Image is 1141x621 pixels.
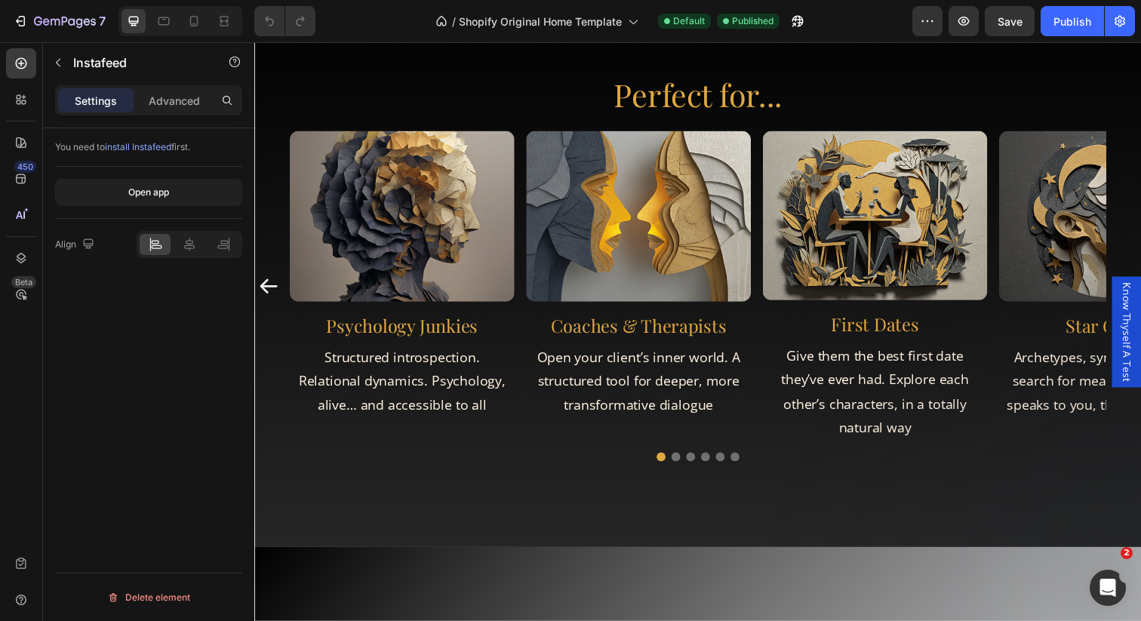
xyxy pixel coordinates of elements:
[589,275,679,300] span: First Dates
[673,14,705,28] span: Default
[74,277,229,301] span: Psychology Junkies
[985,6,1035,36] button: Save
[75,93,117,109] p: Settings
[254,6,315,36] div: Undo/Redo
[1121,547,1133,559] span: 2
[456,419,465,428] button: Dot
[128,186,169,199] div: Open app
[426,419,435,428] button: Dot
[254,42,1141,621] iframe: Design area
[883,245,898,346] span: Know Thyself A Test
[998,15,1023,28] span: Save
[107,589,190,607] div: Delete element
[99,12,106,30] p: 7
[14,161,36,173] div: 450
[289,312,497,380] span: Open your client’s inner world. A structured tool for deeper, more transformative dialogue
[471,419,480,428] button: Dot
[829,277,922,301] span: Star Gazers
[452,14,456,29] span: /
[2,237,26,261] button: Carousel Back Arrow
[367,32,540,75] span: Perfect for...
[55,586,242,610] button: Delete element
[519,91,749,263] img: gempages_570969583515600096-78be1633-1ef1-4f93-9613-075d4d3f83f2.jpg
[55,140,242,154] div: You need to first.
[278,91,507,265] img: gempages_570969583515600096-48d6a1d0-8083-45a9-904a-4ed5b829d275.jpg
[1090,570,1126,606] iframe: Intercom live chat
[411,419,420,428] button: Dot
[36,91,266,265] img: gempages_570969583515600096-963b3d3e-bad5-4bd5-8497-2badb6810697.jpg
[769,312,983,380] span: Archetypes, symbology and the search for meaning. If astrology speaks to you, this game will sing
[1041,6,1104,36] button: Publish
[55,179,242,206] button: Open app
[73,54,201,72] p: Instafeed
[441,419,450,428] button: Dot
[732,14,773,28] span: Published
[45,312,257,380] span: Structured introspection. Relational dynamics. Psychology, alive… and accessible to all
[6,6,112,36] button: 7
[761,91,990,265] img: gempages_570969583515600096-12580874-94c8-4163-9436-217aaaeddd2a.jpg
[1053,14,1091,29] div: Publish
[149,93,200,109] p: Advanced
[486,419,495,428] button: Dot
[11,276,36,288] div: Beta
[459,14,622,29] span: Shopify Original Home Template
[879,237,903,261] button: Carousel Next Arrow
[55,235,97,255] div: Align
[105,141,171,152] span: install Instafeed
[538,311,730,402] span: Give them the best first date they’ve ever had. Explore each other’s characters, in a totally nat...
[303,277,482,301] span: Coaches & Therapists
